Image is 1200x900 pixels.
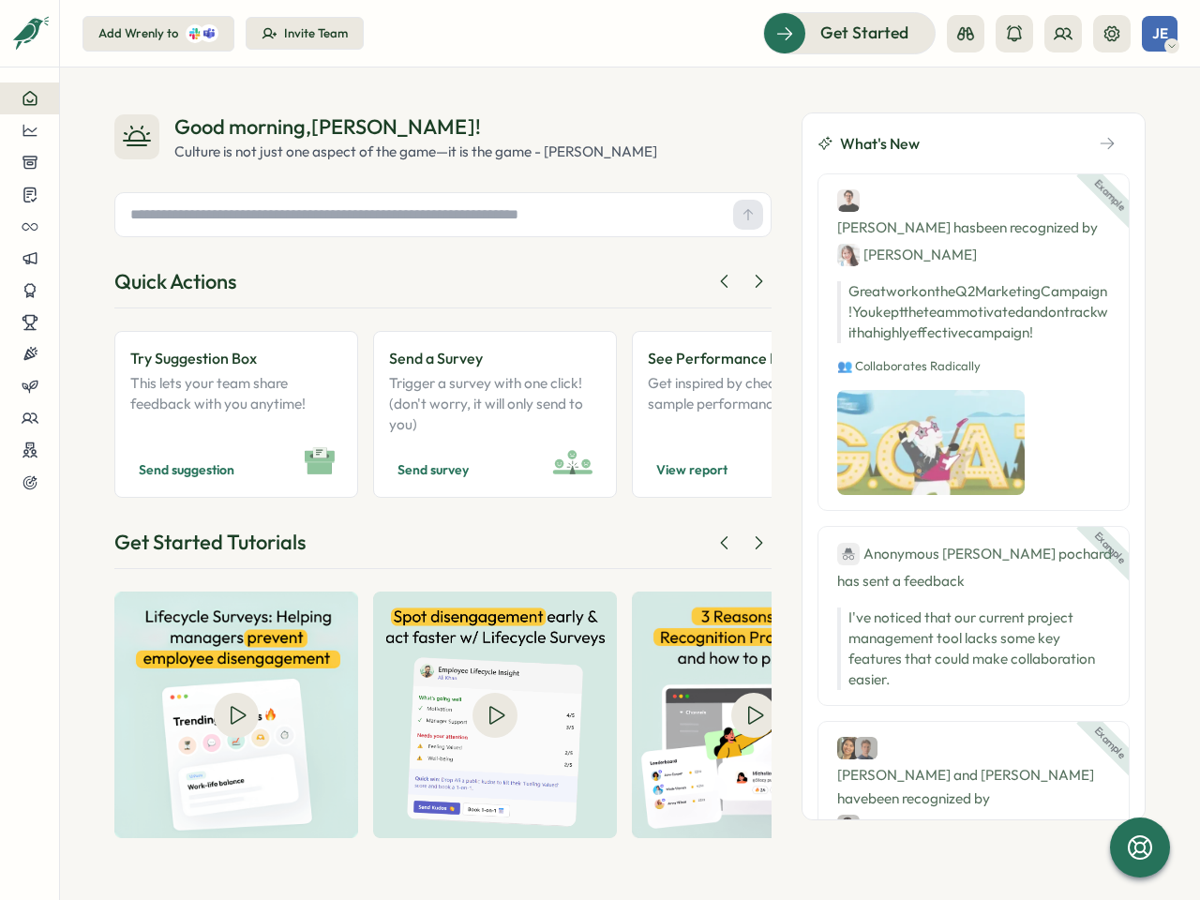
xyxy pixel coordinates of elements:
[373,331,617,499] a: Send a SurveyTrigger a survey with one click! (don't worry, it will only send to you)Send survey
[837,281,1110,343] p: Great work on the Q2 Marketing Campaign! You kept the team motivated and on track with a highly e...
[284,25,348,42] div: Invite Team
[632,331,876,499] a: See Performance InsightsGet inspired by checking out a sample performance report!View report
[837,244,860,266] img: Jane
[632,592,876,838] img: How to use the Wrenly AI Assistant
[1152,25,1168,41] span: JE
[246,17,364,51] button: Invite Team
[98,25,178,42] div: Add Wrenly to
[82,16,234,52] button: Add Wrenly to
[837,814,977,837] div: [PERSON_NAME]
[114,592,358,838] img: Helping managers prevent employee disengagement
[837,815,860,837] img: Carlos
[139,458,234,481] span: Send suggestion
[130,457,243,482] button: Send suggestion
[373,592,617,838] img: Spot disengagement early & act faster with Lifecycle surveys
[1142,16,1177,52] button: JE
[763,12,936,53] button: Get Started
[130,373,342,435] p: This lets your team share feedback with you anytime!
[389,457,477,482] button: Send survey
[837,542,1110,592] div: has sent a feedback
[855,737,877,759] img: Jack
[837,390,1025,495] img: Recognition Image
[114,267,236,296] div: Quick Actions
[837,737,860,759] img: Cassie
[837,189,860,212] img: Ben
[837,243,977,266] div: [PERSON_NAME]
[840,132,920,156] span: What's New
[837,358,1110,375] p: 👥 Collaborates Radically
[848,607,1110,690] p: I've noticed that our current project management tool lacks some key features that could make col...
[648,347,860,370] p: See Performance Insights
[389,373,601,435] p: Trigger a survey with one click! (don't worry, it will only send to you)
[820,21,908,45] span: Get Started
[174,142,657,162] div: Culture is not just one aspect of the game—it is the game - [PERSON_NAME]
[837,542,1112,565] div: Anonymous [PERSON_NAME] pochard
[397,458,469,481] span: Send survey
[114,528,306,557] div: Get Started Tutorials
[130,347,342,370] p: Try Suggestion Box
[648,457,736,482] button: View report
[114,331,358,499] a: Try Suggestion BoxThis lets your team share feedback with you anytime!Send suggestion
[648,373,860,435] p: Get inspired by checking out a sample performance report!
[174,112,657,142] div: Good morning , [PERSON_NAME] !
[656,458,727,481] span: View report
[837,737,1110,837] div: [PERSON_NAME] and [PERSON_NAME] have been recognized by
[837,189,1110,266] div: [PERSON_NAME] has been recognized by
[389,347,601,370] p: Send a Survey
